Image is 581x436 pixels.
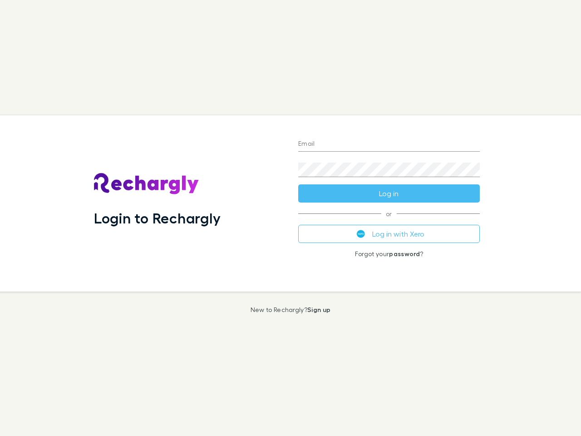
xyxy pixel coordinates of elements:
p: New to Rechargly? [251,306,331,313]
a: password [389,250,420,258]
img: Rechargly's Logo [94,173,199,195]
span: or [298,213,480,214]
h1: Login to Rechargly [94,209,221,227]
img: Xero's logo [357,230,365,238]
button: Log in with Xero [298,225,480,243]
button: Log in [298,184,480,203]
a: Sign up [307,306,330,313]
p: Forgot your ? [298,250,480,258]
